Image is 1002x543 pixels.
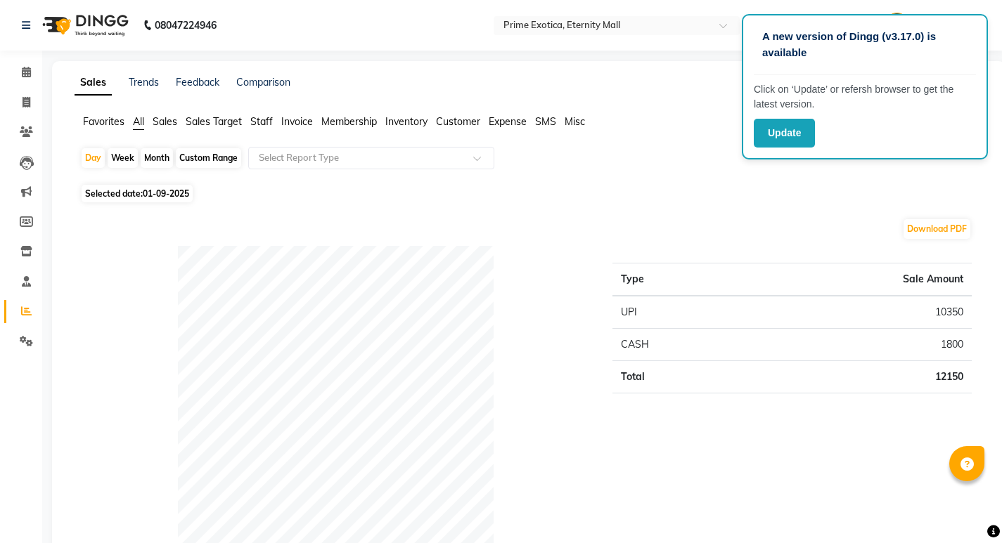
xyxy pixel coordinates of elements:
p: Click on ‘Update’ or refersh browser to get the latest version. [754,82,976,112]
b: 08047224946 [155,6,217,45]
span: Misc [565,115,585,128]
td: Total [612,361,745,393]
img: logo [36,6,132,45]
span: SMS [535,115,556,128]
td: UPI [612,296,745,329]
a: Comparison [236,76,290,89]
td: 1800 [745,329,972,361]
button: Download PDF [904,219,970,239]
span: Staff [250,115,273,128]
button: Update [754,119,815,148]
th: Sale Amount [745,263,972,296]
span: Favorites [83,115,124,128]
iframe: chat widget [943,487,988,529]
th: Type [612,263,745,296]
span: Customer [436,115,480,128]
span: Sales [153,115,177,128]
div: Day [82,148,105,168]
span: All [133,115,144,128]
div: Week [108,148,138,168]
span: Inventory [385,115,428,128]
span: Selected date: [82,185,193,202]
div: Custom Range [176,148,241,168]
span: Sales Target [186,115,242,128]
p: A new version of Dingg (v3.17.0) is available [762,29,968,60]
a: Feedback [176,76,219,89]
td: CASH [612,329,745,361]
td: 10350 [745,296,972,329]
span: Expense [489,115,527,128]
div: Month [141,148,173,168]
span: Invoice [281,115,313,128]
span: 01-09-2025 [143,188,189,199]
a: Trends [129,76,159,89]
td: 12150 [745,361,972,393]
img: Eternity Mall [885,13,909,37]
span: Membership [321,115,377,128]
a: Sales [75,70,112,96]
